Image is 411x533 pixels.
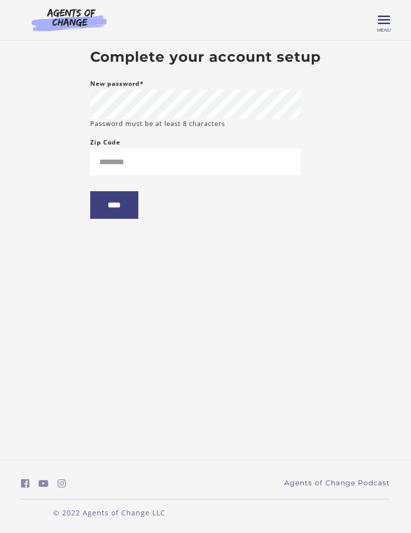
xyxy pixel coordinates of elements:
label: New password* [90,78,144,90]
span: Toggle menu [378,19,390,21]
i: https://www.instagram.com/agentsofchangeprep/ (Open in a new window) [58,479,66,488]
i: https://www.facebook.com/groups/aswbtestprep (Open in a new window) [21,479,30,488]
img: Agents of Change Logo [21,8,117,31]
a: https://www.instagram.com/agentsofchangeprep/ (Open in a new window) [58,476,66,491]
button: Toggle menu Menu [378,14,390,26]
h2: Complete your account setup [90,49,321,66]
a: https://www.youtube.com/c/AgentsofChangeTestPrepbyMeaganMitchell (Open in a new window) [39,476,49,491]
a: Agents of Change Podcast [284,478,390,488]
label: Zip Code [90,137,120,149]
i: https://www.youtube.com/c/AgentsofChangeTestPrepbyMeaganMitchell (Open in a new window) [39,479,49,488]
a: https://www.facebook.com/groups/aswbtestprep (Open in a new window) [21,476,30,491]
span: Menu [377,27,391,33]
small: Password must be at least 8 characters [90,119,225,128]
p: © 2022 Agents of Change LLC [21,507,197,518]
